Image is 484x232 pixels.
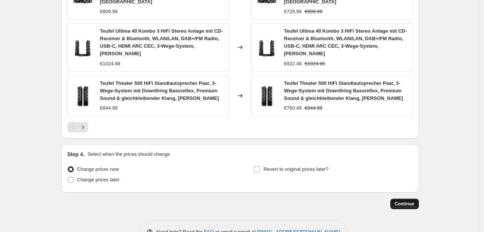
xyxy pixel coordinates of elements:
button: Next [78,122,88,133]
span: Change prices later [77,177,120,182]
h2: Step 4. [67,151,85,158]
p: Select when the prices should change [87,151,170,158]
span: Continue [395,201,414,207]
span: Teufel Ultima 40 Kombo 3 HiFi Stereo Anlage mit CD-Receiver & Bluetooth, WLAN/LAN, DAB+/FM Radio,... [284,28,407,56]
span: Teufel Theater 500 HiFi Standlautsprecher Paar, 3-Wege-System mit Downfiring Bassreflex, Premium ... [284,80,403,101]
nav: Pagination [67,122,88,133]
span: Change prices now [77,166,119,172]
div: €728.99 [284,8,302,15]
strike: €1024.98 [305,60,325,68]
span: Teufel Theater 500 HiFi Standlautsprecher Paar, 3-Wege-System mit Downfiring Bassreflex, Premium ... [100,80,219,101]
div: €760.49 [284,104,302,112]
div: €922.48 [284,60,302,68]
img: 61Aqx_VsmhL_80x.jpg [72,36,94,59]
img: 61Aqx_VsmhL_80x.jpg [256,36,278,59]
img: 61s3Xfkq4OL_80x.jpg [256,84,278,107]
div: €809.99 [100,8,118,15]
strike: €809.99 [305,8,323,15]
span: Revert to original prices later? [263,166,329,172]
img: 61s3Xfkq4OL_80x.jpg [72,84,94,107]
strike: €844.99 [305,104,323,112]
button: Continue [390,199,419,209]
span: Teufel Ultima 40 Kombo 3 HiFi Stereo Anlage mit CD-Receiver & Bluetooth, WLAN/LAN, DAB+/FM Radio,... [100,28,223,56]
div: €1024.98 [100,60,120,68]
div: €844.99 [100,104,118,112]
